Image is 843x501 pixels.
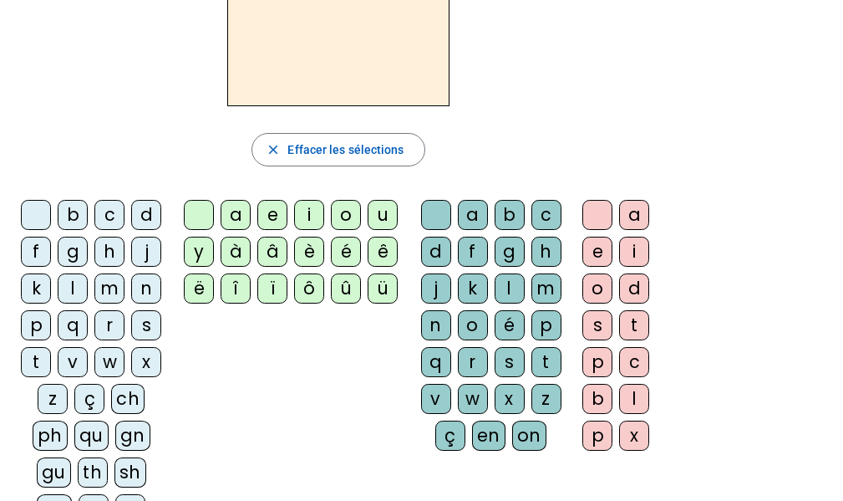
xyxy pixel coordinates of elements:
[619,384,649,414] div: l
[421,384,451,414] div: v
[619,237,649,267] div: i
[21,347,51,377] div: t
[294,200,324,230] div: i
[619,421,649,451] div: x
[58,274,88,304] div: l
[131,310,161,340] div: s
[78,458,108,488] div: th
[368,200,398,230] div: u
[495,310,525,340] div: é
[131,237,161,267] div: j
[114,458,146,488] div: sh
[331,237,361,267] div: é
[131,274,161,304] div: n
[21,237,51,267] div: f
[58,237,88,267] div: g
[531,310,561,340] div: p
[94,347,124,377] div: w
[495,237,525,267] div: g
[458,347,488,377] div: r
[131,347,161,377] div: x
[458,274,488,304] div: k
[115,421,150,451] div: gn
[58,347,88,377] div: v
[495,347,525,377] div: s
[458,200,488,230] div: a
[221,274,251,304] div: î
[458,310,488,340] div: o
[58,310,88,340] div: q
[94,237,124,267] div: h
[531,384,561,414] div: z
[131,200,161,230] div: d
[512,421,546,451] div: on
[458,384,488,414] div: w
[37,458,71,488] div: gu
[294,274,324,304] div: ô
[582,310,612,340] div: s
[94,274,124,304] div: m
[421,347,451,377] div: q
[58,200,88,230] div: b
[184,237,214,267] div: y
[421,237,451,267] div: d
[435,421,465,451] div: ç
[257,274,287,304] div: ï
[287,140,404,160] span: Effacer les sélections
[582,384,612,414] div: b
[582,347,612,377] div: p
[531,274,561,304] div: m
[221,237,251,267] div: à
[294,237,324,267] div: è
[458,237,488,267] div: f
[331,274,361,304] div: û
[38,384,68,414] div: z
[619,274,649,304] div: d
[21,274,51,304] div: k
[619,347,649,377] div: c
[257,200,287,230] div: e
[582,274,612,304] div: o
[619,310,649,340] div: t
[582,421,612,451] div: p
[531,200,561,230] div: c
[619,200,649,230] div: a
[21,310,51,340] div: p
[368,237,398,267] div: ê
[94,310,124,340] div: r
[266,142,281,157] mat-icon: close
[582,237,612,267] div: e
[472,421,505,451] div: en
[421,274,451,304] div: j
[74,421,109,451] div: qu
[531,237,561,267] div: h
[257,237,287,267] div: â
[531,347,561,377] div: t
[184,274,214,304] div: ë
[74,384,104,414] div: ç
[33,421,68,451] div: ph
[111,384,145,414] div: ch
[331,200,361,230] div: o
[421,310,451,340] div: n
[221,200,251,230] div: a
[495,384,525,414] div: x
[368,274,398,304] div: ü
[495,274,525,304] div: l
[495,200,525,230] div: b
[251,133,424,166] button: Effacer les sélections
[94,200,124,230] div: c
